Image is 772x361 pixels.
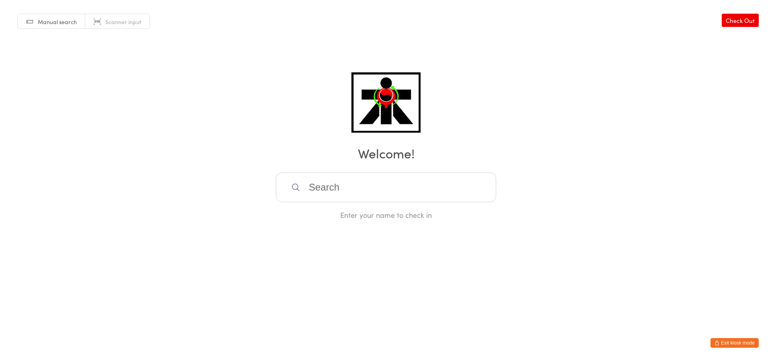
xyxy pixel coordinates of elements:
[351,72,420,133] img: ATI Martial Arts - Claremont
[710,338,759,348] button: Exit kiosk mode
[722,14,759,27] a: Check Out
[276,210,496,220] div: Enter your name to check in
[8,144,764,162] h2: Welcome!
[105,18,142,26] span: Scanner input
[276,172,496,202] input: Search
[38,18,77,26] span: Manual search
